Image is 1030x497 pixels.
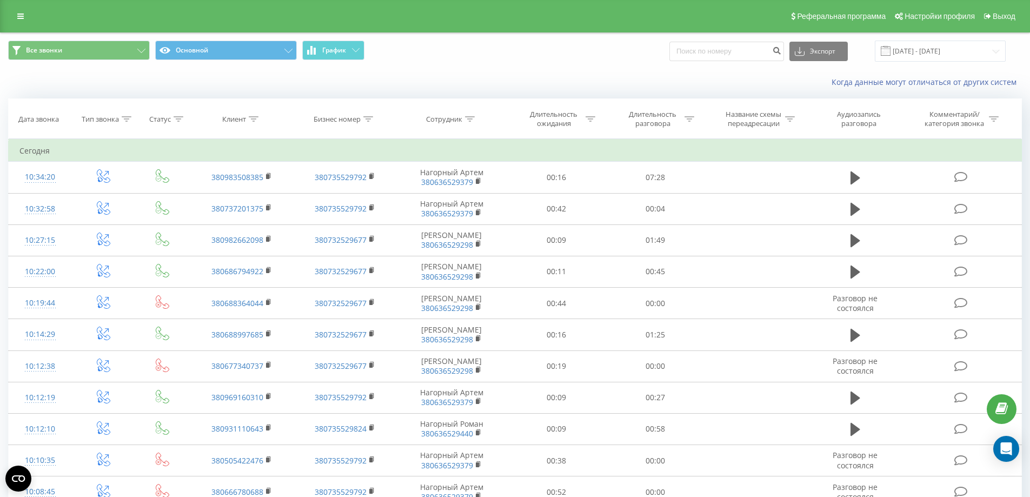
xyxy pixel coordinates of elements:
[19,324,61,345] div: 10:14:29
[606,413,705,445] td: 00:58
[396,162,507,193] td: Нагорный Артем
[19,419,61,440] div: 10:12:10
[82,115,119,124] div: Тип звонка
[396,382,507,413] td: Нагорный Артем
[507,224,606,256] td: 00:09
[606,162,705,193] td: 07:28
[396,224,507,256] td: [PERSON_NAME]
[396,413,507,445] td: Нагорный Роман
[315,423,367,434] a: 380735529824
[315,298,367,308] a: 380732529677
[832,77,1022,87] a: Когда данные могут отличаться от других систем
[396,288,507,319] td: [PERSON_NAME]
[905,12,975,21] span: Настройки профиля
[923,110,986,128] div: Комментарий/категория звонка
[507,193,606,224] td: 00:42
[315,266,367,276] a: 380732529677
[606,350,705,382] td: 00:00
[211,235,263,245] a: 380982662098
[211,298,263,308] a: 380688364044
[5,466,31,492] button: Open CMP widget
[507,256,606,287] td: 00:11
[606,319,705,350] td: 01:25
[211,203,263,214] a: 380737201375
[315,392,367,402] a: 380735529792
[606,193,705,224] td: 00:04
[789,42,848,61] button: Экспорт
[993,12,1015,21] span: Выход
[396,256,507,287] td: [PERSON_NAME]
[833,293,878,313] span: Разговор не состоялся
[606,224,705,256] td: 01:49
[421,208,473,218] a: 380636529379
[507,162,606,193] td: 00:16
[421,177,473,187] a: 380636529379
[833,356,878,376] span: Разговор не состоялся
[19,293,61,314] div: 10:19:44
[421,397,473,407] a: 380636529379
[315,361,367,371] a: 380732529677
[9,140,1022,162] td: Сегодня
[211,329,263,340] a: 380688997685
[19,198,61,220] div: 10:32:58
[314,115,361,124] div: Бизнес номер
[525,110,583,128] div: Длительность ожидания
[606,445,705,476] td: 00:00
[19,261,61,282] div: 10:22:00
[211,266,263,276] a: 380686794922
[507,413,606,445] td: 00:09
[18,115,59,124] div: Дата звонка
[421,428,473,439] a: 380636529440
[315,203,367,214] a: 380735529792
[396,319,507,350] td: [PERSON_NAME]
[19,356,61,377] div: 10:12:38
[222,115,246,124] div: Клиент
[19,167,61,188] div: 10:34:20
[993,436,1019,462] div: Open Intercom Messenger
[507,319,606,350] td: 00:16
[725,110,782,128] div: Название схемы переадресации
[19,450,61,471] div: 10:10:35
[155,41,297,60] button: Основной
[211,361,263,371] a: 380677340737
[315,329,367,340] a: 380732529677
[421,303,473,313] a: 380636529298
[507,350,606,382] td: 00:19
[149,115,171,124] div: Статус
[211,423,263,434] a: 380931110643
[396,350,507,382] td: [PERSON_NAME]
[624,110,682,128] div: Длительность разговора
[421,240,473,250] a: 380636529298
[421,366,473,376] a: 380636529298
[421,334,473,344] a: 380636529298
[302,41,364,60] button: График
[315,235,367,245] a: 380732529677
[211,392,263,402] a: 380969160310
[507,382,606,413] td: 00:09
[26,46,62,55] span: Все звонки
[797,12,886,21] span: Реферальная программа
[315,172,367,182] a: 380735529792
[507,445,606,476] td: 00:38
[211,172,263,182] a: 380983508385
[823,110,894,128] div: Аудиозапись разговора
[833,450,878,470] span: Разговор не состоялся
[8,41,150,60] button: Все звонки
[315,487,367,497] a: 380735529792
[421,271,473,282] a: 380636529298
[426,115,462,124] div: Сотрудник
[606,288,705,319] td: 00:00
[211,455,263,466] a: 380505422476
[315,455,367,466] a: 380735529792
[19,230,61,251] div: 10:27:15
[396,445,507,476] td: Нагорный Артем
[396,193,507,224] td: Нагорный Артем
[507,288,606,319] td: 00:44
[669,42,784,61] input: Поиск по номеру
[19,387,61,408] div: 10:12:19
[322,47,346,54] span: График
[421,460,473,471] a: 380636529379
[211,487,263,497] a: 380666780688
[606,382,705,413] td: 00:27
[606,256,705,287] td: 00:45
